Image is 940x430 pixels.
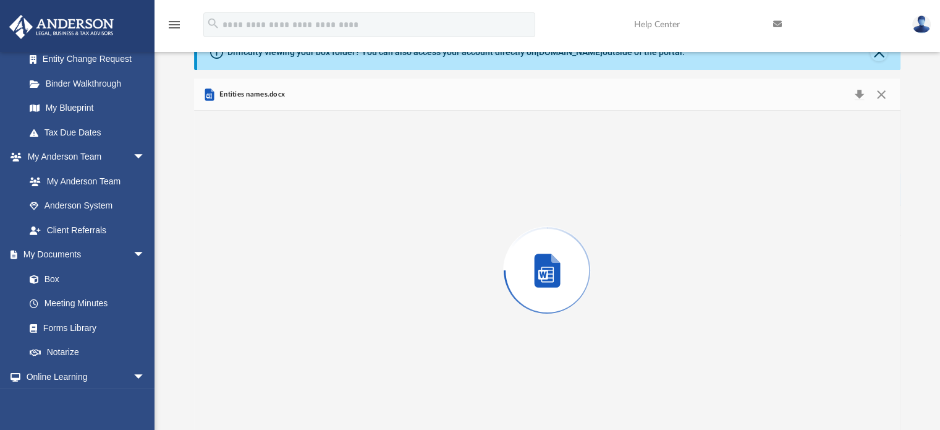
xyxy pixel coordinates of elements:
[17,194,158,218] a: Anderson System
[133,145,158,170] span: arrow_drop_down
[9,243,158,267] a: My Documentsarrow_drop_down
[17,71,164,96] a: Binder Walkthrough
[17,47,164,72] a: Entity Change Request
[133,243,158,268] span: arrow_drop_down
[17,120,164,145] a: Tax Due Dates
[17,169,151,194] a: My Anderson Team
[17,267,151,291] a: Box
[6,15,117,39] img: Anderson Advisors Platinum Portal
[9,364,158,389] a: Online Learningarrow_drop_down
[17,96,158,121] a: My Blueprint
[17,340,158,365] a: Notarize
[9,145,158,170] a: My Anderson Teamarrow_drop_down
[912,15,931,33] img: User Pic
[17,291,158,316] a: Meeting Minutes
[167,17,182,32] i: menu
[870,44,887,61] button: Close
[536,47,603,57] a: [DOMAIN_NAME]
[849,86,871,103] button: Download
[17,316,151,340] a: Forms Library
[870,86,892,103] button: Close
[217,89,285,100] span: Entities names.docx
[227,46,685,59] div: Difficulty viewing your box folder? You can also access your account directly on outside of the p...
[17,218,158,243] a: Client Referrals
[133,364,158,390] span: arrow_drop_down
[206,17,220,30] i: search
[167,24,182,32] a: menu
